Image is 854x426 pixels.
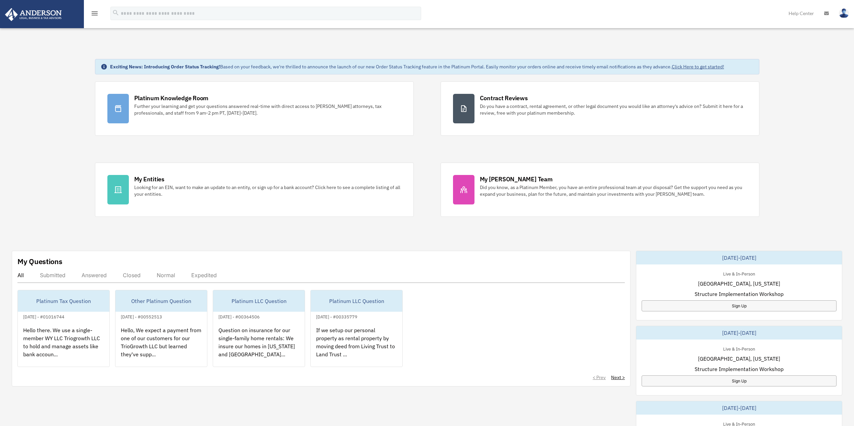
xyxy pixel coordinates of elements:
div: [DATE]-[DATE] [636,326,842,340]
img: User Pic [839,8,849,18]
div: Did you know, as a Platinum Member, you have an entire professional team at your disposal? Get th... [480,184,747,197]
a: Other Platinum Question[DATE] - #00552513Hello, We expect a payment from one of our customers for... [115,290,207,367]
span: [GEOGRAPHIC_DATA], [US_STATE] [698,355,780,363]
i: menu [91,9,99,17]
span: Structure Implementation Workshop [695,365,784,373]
div: All [17,272,24,279]
span: [GEOGRAPHIC_DATA], [US_STATE] [698,280,780,288]
div: Platinum LLC Question [213,290,305,312]
div: Normal [157,272,175,279]
img: Anderson Advisors Platinum Portal [3,8,64,21]
div: Hello, We expect a payment from one of our customers for our TrioGrowth LLC but learned they've s... [115,321,207,373]
div: [DATE] - #00335779 [311,313,363,320]
span: Structure Implementation Workshop [695,290,784,298]
div: Further your learning and get your questions answered real-time with direct access to [PERSON_NAM... [134,103,401,116]
a: My Entities Looking for an EIN, want to make an update to an entity, or sign up for a bank accoun... [95,163,414,217]
div: Closed [123,272,141,279]
a: Contract Reviews Do you have a contract, rental agreement, or other legal document you would like... [441,81,759,136]
a: Sign Up [642,300,837,311]
div: Live & In-Person [718,270,760,277]
div: Hello there. We use a single-member WY LLC Triogrowth LLC to hold and manage assets like bank acc... [18,321,109,373]
div: Contract Reviews [480,94,528,102]
div: Question on insurance for our single-family home rentals: We insure our homes in [US_STATE] and [... [213,321,305,373]
div: Submitted [40,272,65,279]
a: My [PERSON_NAME] Team Did you know, as a Platinum Member, you have an entire professional team at... [441,163,759,217]
div: Live & In-Person [718,345,760,352]
div: [DATE]-[DATE] [636,401,842,415]
div: Looking for an EIN, want to make an update to an entity, or sign up for a bank account? Click her... [134,184,401,197]
a: Platinum LLC Question[DATE] - #00335779If we setup our personal property as rental property by mo... [310,290,403,367]
div: [DATE] - #00552513 [115,313,167,320]
div: [DATE] - #00364506 [213,313,265,320]
div: My Entities [134,175,164,183]
a: Platinum LLC Question[DATE] - #00364506Question on insurance for our single-family home rentals: ... [213,290,305,367]
div: Platinum Tax Question [18,290,109,312]
div: If we setup our personal property as rental property by moving deed from Living Trust to Land Tru... [311,321,402,373]
div: [DATE]-[DATE] [636,251,842,264]
div: My [PERSON_NAME] Team [480,175,553,183]
a: Platinum Tax Question[DATE] - #01016744Hello there. We use a single-member WY LLC Triogrowth LLC ... [17,290,110,367]
div: Based on your feedback, we're thrilled to announce the launch of our new Order Status Tracking fe... [110,63,724,70]
div: Platinum LLC Question [311,290,402,312]
a: Next > [611,374,625,381]
a: Platinum Knowledge Room Further your learning and get your questions answered real-time with dire... [95,81,414,136]
a: menu [91,12,99,17]
div: My Questions [17,256,62,266]
i: search [112,9,119,16]
strong: Exciting News: Introducing Order Status Tracking! [110,64,220,70]
div: Answered [82,272,107,279]
a: Click Here to get started! [672,64,724,70]
div: Expedited [191,272,217,279]
div: [DATE] - #01016744 [18,313,70,320]
div: Do you have a contract, rental agreement, or other legal document you would like an attorney's ad... [480,103,747,116]
div: Platinum Knowledge Room [134,94,209,102]
a: Sign Up [642,375,837,386]
div: Other Platinum Question [115,290,207,312]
